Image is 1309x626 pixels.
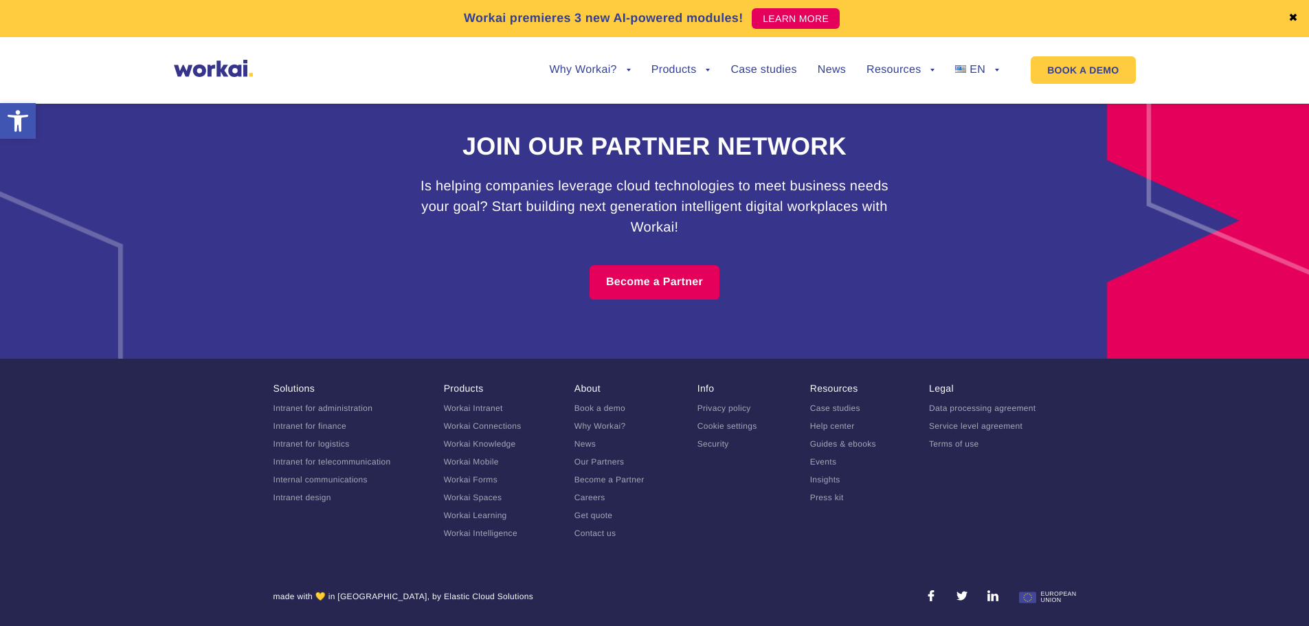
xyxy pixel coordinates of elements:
a: Products [444,383,484,394]
a: About [574,383,601,394]
a: Internal communications [273,475,368,484]
a: Intranet design [273,493,331,502]
a: Guides & ebooks [810,439,876,449]
a: Contact us [574,528,616,538]
a: Why Workai? [574,421,626,431]
a: Solutions [273,383,315,394]
a: Resources [866,65,935,76]
p: Workai premieres 3 new AI-powered modules! [464,9,743,27]
a: Book a demo [574,403,625,413]
a: Workai Spaces [444,493,502,502]
a: Help center [810,421,855,431]
a: Press kit [810,493,844,502]
a: Case studies [810,403,860,413]
a: Service level agreement [929,421,1022,431]
a: Resources [810,383,858,394]
a: Case studies [730,65,796,76]
a: BOOK A DEMO [1031,56,1135,84]
a: News [818,65,846,76]
a: Get quote [574,511,613,520]
a: Workai Intranet [444,403,503,413]
a: Workai Connections [444,421,522,431]
a: Insights [810,475,840,484]
a: Data processing agreement [929,403,1036,413]
a: Events [810,457,837,467]
a: Workai Learning [444,511,507,520]
a: Become a Partner [574,475,645,484]
a: Workai Knowledge [444,439,516,449]
a: Cookie settings [697,421,757,431]
a: LEARN MORE [752,8,840,29]
a: Security [697,439,729,449]
a: Workai Intelligence [444,528,517,538]
a: Intranet for finance [273,421,346,431]
a: Why Workai? [549,65,630,76]
a: News [574,439,596,449]
h2: Join our partner network [273,130,1036,164]
a: Workai Forms [444,475,497,484]
h3: Is helping companies leverage cloud technologies to meet business needs your goal? Start building... [414,176,895,238]
a: ✖ [1288,13,1298,24]
a: Info [697,383,715,394]
a: Intranet for administration [273,403,373,413]
span: EN [970,64,985,76]
a: Our Partners [574,457,625,467]
a: Careers [574,493,605,502]
a: Terms of use [929,439,979,449]
a: Intranet for telecommunication [273,457,391,467]
a: Products [651,65,711,76]
a: Become a Partner [590,265,719,300]
a: Legal [929,383,954,394]
a: Workai Mobile [444,457,499,467]
div: made with 💛 in [GEOGRAPHIC_DATA], by Elastic Cloud Solutions [273,590,534,609]
a: Privacy policy [697,403,751,413]
a: Intranet for logistics [273,439,350,449]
